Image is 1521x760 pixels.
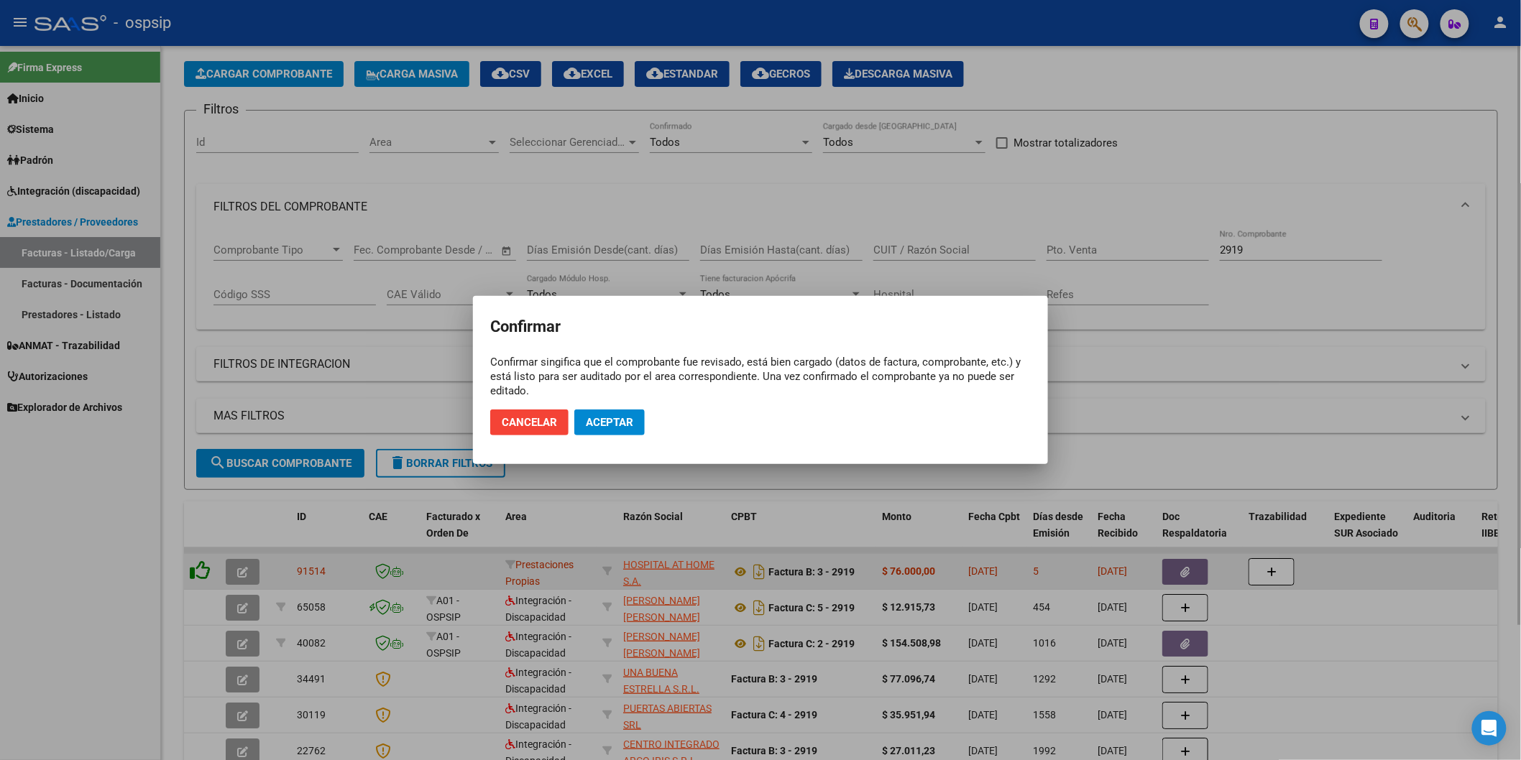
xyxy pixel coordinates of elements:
button: Aceptar [574,409,645,435]
h2: Confirmar [490,313,1031,340]
div: Confirmar singifica que el comprobante fue revisado, está bien cargado (datos de factura, comprob... [490,355,1031,398]
button: Cancelar [490,409,569,435]
span: Cancelar [502,416,557,429]
div: Open Intercom Messenger [1472,711,1507,746]
span: Aceptar [586,416,633,429]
